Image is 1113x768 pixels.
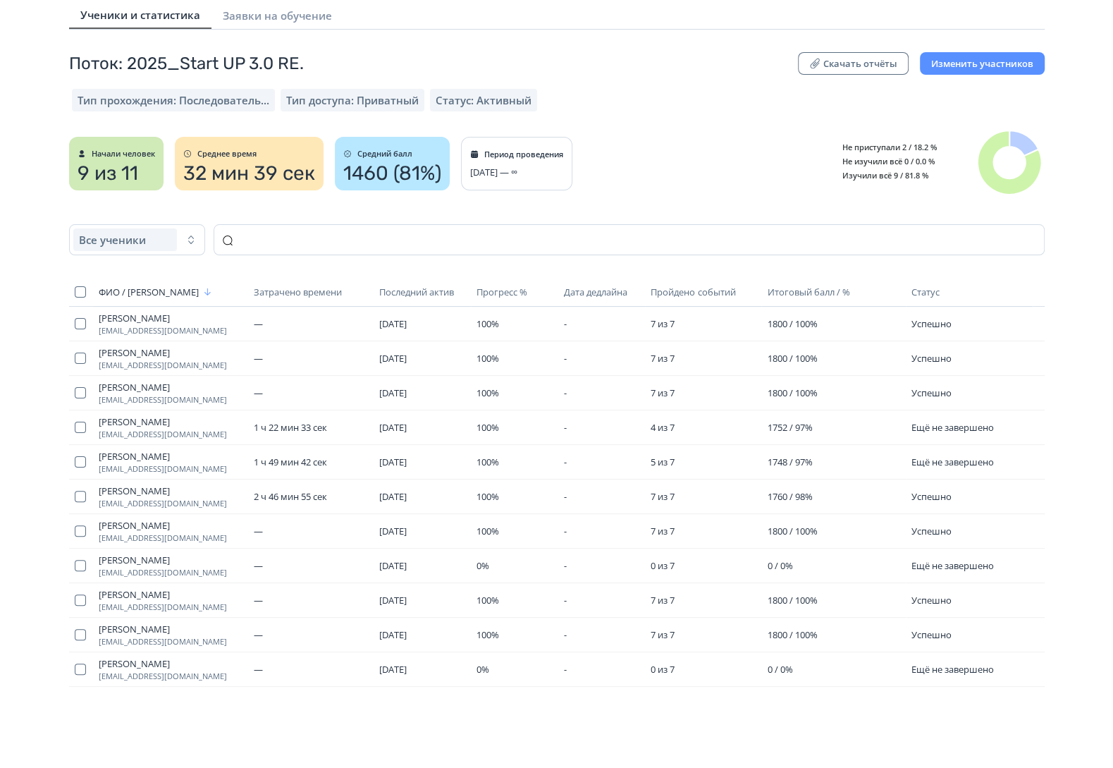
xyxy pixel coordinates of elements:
span: [DATE] [379,456,407,468]
span: - [563,525,566,537]
button: Дата дедлайна [563,284,629,300]
span: 1800 / 100% [767,386,817,399]
span: 1460 (81%) [343,162,441,185]
span: [PERSON_NAME] [99,554,242,566]
span: 32 мин 39 сек [183,162,315,185]
span: — [254,559,263,572]
span: 1800 / 100% [767,352,817,365]
span: Не приступали 2 / 18.2 % [832,142,937,152]
span: 7 из 7 [651,490,675,503]
span: — [254,594,263,607]
button: Изменить участников [920,52,1045,75]
span: Последний актив [379,286,454,298]
span: 1800 / 100% [767,317,817,330]
span: [DATE] [379,628,407,641]
a: [PERSON_NAME][EMAIL_ADDRESS][DOMAIN_NAME] [99,485,242,508]
span: Успешно [911,594,952,607]
span: 7 из 7 [651,525,675,537]
span: 100% [476,628,499,641]
span: — [254,352,263,365]
span: - [563,663,566,676]
span: [DATE] [379,317,407,330]
span: 1 ч 49 мин 42 сек [254,456,327,468]
span: - [563,490,566,503]
a: [PERSON_NAME][EMAIL_ADDRESS][DOMAIN_NAME] [99,520,242,542]
span: — [254,663,263,676]
span: Затрачено времени [254,286,342,298]
span: — [254,628,263,641]
span: - [563,352,566,365]
a: [PERSON_NAME][EMAIL_ADDRESS][DOMAIN_NAME] [99,589,242,611]
span: Успешно [911,317,952,330]
span: 1800 / 100% [767,594,817,607]
button: Итоговый балл / % [767,284,852,300]
span: Средний балл [357,150,412,158]
a: [PERSON_NAME][EMAIL_ADDRESS][DOMAIN_NAME] [99,382,242,404]
button: Последний актив [379,284,457,300]
span: 100% [476,490,499,503]
span: Итоговый балл / % [767,286,849,298]
span: [DATE] [379,421,407,434]
span: [EMAIL_ADDRESS][DOMAIN_NAME] [99,603,242,611]
span: [EMAIL_ADDRESS][DOMAIN_NAME] [99,465,242,473]
span: 100% [476,525,499,537]
span: Статус: Активный [436,93,531,107]
span: 1748 / 97% [767,456,812,468]
span: Успешно [911,525,952,537]
span: 1752 / 97% [767,421,812,434]
span: Успешно [911,386,952,399]
span: Ученики и статистика [80,8,200,22]
span: [PERSON_NAME] [99,520,242,531]
span: [EMAIL_ADDRESS][DOMAIN_NAME] [99,430,242,439]
span: Ещё не завершено [911,421,994,434]
span: 0% [476,663,489,676]
span: 1760 / 98% [767,490,812,503]
span: [PERSON_NAME] [99,416,242,427]
span: Тип прохождения: Последовательный режим [78,93,269,107]
span: 7 из 7 [651,317,675,330]
span: 0 / 0% [767,559,792,572]
span: Изучили всё 9 / 81.8 % [832,170,929,181]
span: [DATE] [379,594,407,607]
span: Поток: 2025_Start UP 3.0 RE. [69,52,304,75]
span: [PERSON_NAME] [99,382,242,393]
span: - [563,317,566,330]
span: Заявки на обучение [223,8,332,23]
span: Тип доступа: Приватный [286,93,419,107]
span: ФИО / [PERSON_NAME] [99,286,199,298]
button: Все ученики [69,224,205,255]
span: 100% [476,317,499,330]
span: 2 ч 46 мин 55 сек [254,490,327,503]
span: [PERSON_NAME] [99,451,242,462]
span: - [563,594,566,607]
span: [EMAIL_ADDRESS][DOMAIN_NAME] [99,327,242,335]
span: Ещё не завершено [911,663,994,676]
span: - [563,386,566,399]
span: Ещё не завершено [911,456,994,468]
span: Пройдено событий [651,286,735,298]
span: [PERSON_NAME] [99,658,242,669]
span: [DATE] [379,559,407,572]
span: - [563,628,566,641]
span: Успешно [911,628,952,641]
span: 1 ч 22 мин 33 сек [254,421,327,434]
button: Скачать отчёты [798,52,909,75]
span: [EMAIL_ADDRESS][DOMAIN_NAME] [99,361,242,370]
span: 0 из 7 [651,559,675,572]
span: — [254,386,263,399]
span: 7 из 7 [651,386,675,399]
span: [EMAIL_ADDRESS][DOMAIN_NAME] [99,396,242,404]
span: Среднее время [197,150,257,158]
a: [PERSON_NAME][EMAIL_ADDRESS][DOMAIN_NAME] [99,623,242,646]
span: [EMAIL_ADDRESS][DOMAIN_NAME] [99,638,242,646]
span: Период проведения [484,150,563,159]
span: [PERSON_NAME] [99,347,242,358]
span: Статус [911,286,940,298]
span: 100% [476,421,499,434]
span: 100% [476,386,499,399]
button: Пройдено событий [651,284,738,300]
span: [DATE] — ∞ [470,166,517,178]
span: — [254,317,263,330]
a: [PERSON_NAME][EMAIL_ADDRESS][DOMAIN_NAME] [99,451,242,473]
span: [PERSON_NAME] [99,623,242,635]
